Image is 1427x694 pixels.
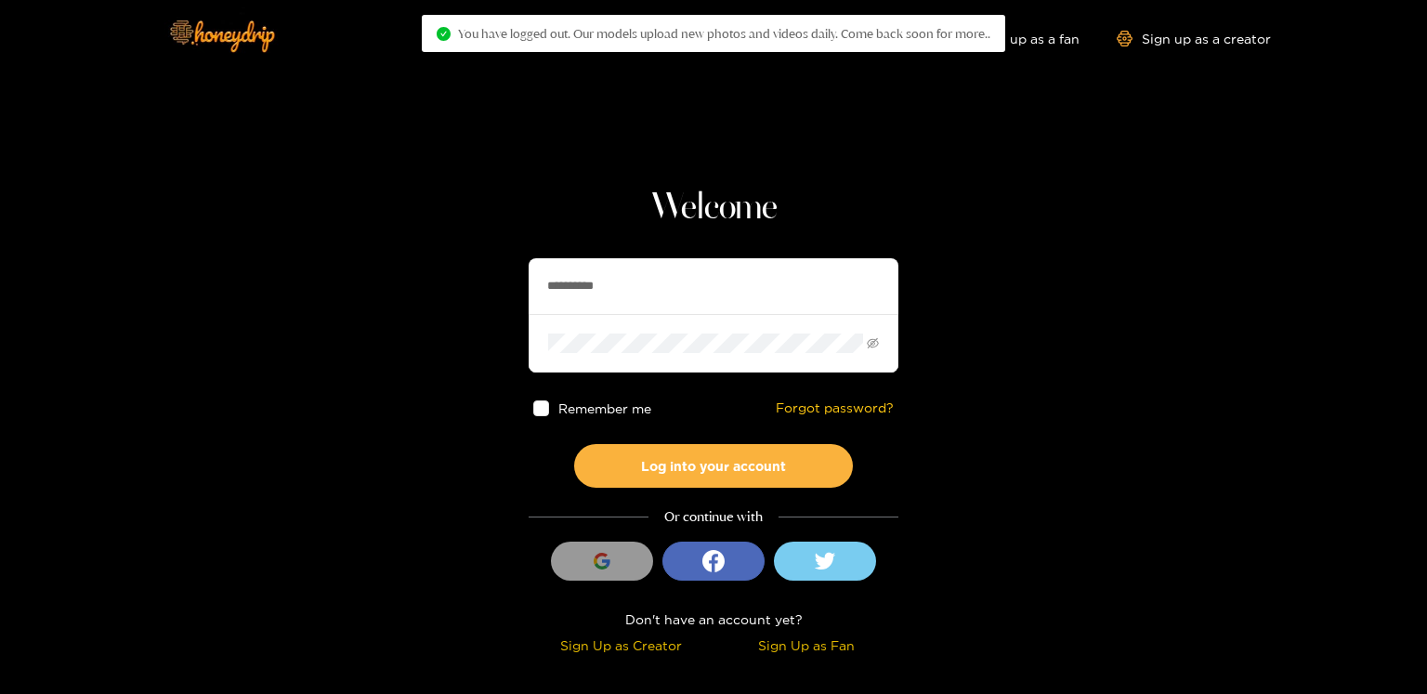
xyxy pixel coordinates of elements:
[776,400,894,416] a: Forgot password?
[533,635,709,656] div: Sign Up as Creator
[952,31,1080,46] a: Sign up as a fan
[574,444,853,488] button: Log into your account
[1117,31,1271,46] a: Sign up as a creator
[529,506,898,528] div: Or continue with
[529,186,898,230] h1: Welcome
[529,609,898,630] div: Don't have an account yet?
[558,401,651,415] span: Remember me
[867,337,879,349] span: eye-invisible
[458,26,990,41] span: You have logged out. Our models upload new photos and videos daily. Come back soon for more..
[437,27,451,41] span: check-circle
[718,635,894,656] div: Sign Up as Fan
